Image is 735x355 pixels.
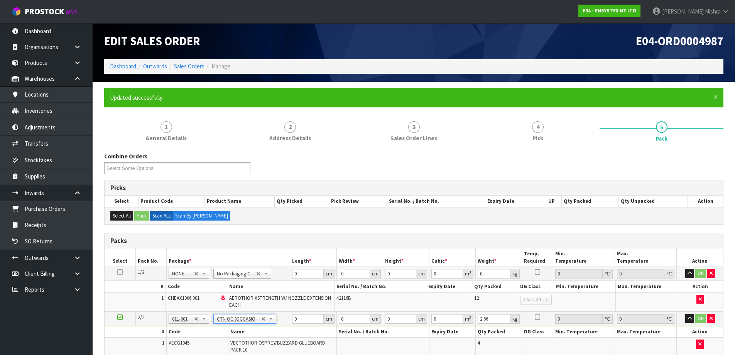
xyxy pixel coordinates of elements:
[656,134,667,143] span: Pack
[172,269,194,279] span: NONE
[554,281,615,292] th: Min. Temperature
[110,63,136,70] a: Dashboard
[469,270,471,275] sup: 3
[324,314,335,324] div: cm
[677,281,723,292] th: Action
[230,340,325,353] span: VECTOTHOR OSPREY/BUZZARD GLUEBOARD PACK 10
[583,7,636,14] strong: E04 - ENSYSTEX NZ LTD
[664,269,674,279] div: ℃
[518,281,554,292] th: DG Class
[383,248,429,267] th: Height
[677,248,723,267] th: Action
[166,248,290,267] th: Package
[269,134,311,142] span: Address Details
[408,121,420,133] span: 3
[695,269,706,278] button: OK
[139,196,205,207] th: Product Code
[105,281,166,292] th: #
[618,196,688,207] th: Qty Unpacked
[485,196,542,207] th: Expiry Date
[522,248,553,267] th: Temp. Required
[166,326,228,338] th: Code
[162,340,164,346] span: 1
[476,326,522,338] th: Qty Packed
[472,281,518,292] th: Qty Packed
[370,314,381,324] div: cm
[478,340,480,346] span: 4
[336,326,429,338] th: Serial No. / Batch No.
[135,248,166,267] th: Pack No.
[150,211,173,221] label: Scan ALL
[662,8,704,15] span: [PERSON_NAME]
[290,248,336,267] th: Length
[110,94,162,101] span: Updated successfully
[656,121,667,133] span: 5
[463,314,473,324] div: m
[221,296,225,301] i: Dangerous Goods
[105,196,139,207] th: Select
[105,248,135,267] th: Select
[168,295,199,301] span: CHEAX1006.001
[324,269,335,279] div: cm
[532,121,544,133] span: 4
[174,63,204,70] a: Sales Orders
[429,248,476,267] th: Cubic
[664,314,674,324] div: ℃
[636,34,723,48] span: E04-ORD0004987
[145,134,187,142] span: General Details
[104,152,147,160] label: Combine Orders
[25,7,64,17] span: ProStock
[578,5,640,17] a: E04 - ENSYSTEX NZ LTD
[205,196,275,207] th: Product Name
[416,314,427,324] div: cm
[469,315,471,320] sup: 3
[510,314,520,324] div: kg
[166,281,227,292] th: Code
[705,8,721,15] span: Mishra
[553,326,615,338] th: Min. Temperature
[713,92,718,102] span: ×
[426,281,472,292] th: Expiry Date
[335,281,426,292] th: Serial No. / Batch No.
[688,196,723,207] th: Action
[370,269,381,279] div: cm
[677,326,723,338] th: Action
[474,295,479,301] span: 12
[173,211,230,221] label: Scan By [PERSON_NAME]
[217,314,261,324] span: CTN OC (OCCASIONAL)
[561,196,618,207] th: Qty Packed
[217,269,256,279] span: No Packaging Cartons
[172,314,194,324] span: 011-001
[615,281,677,292] th: Max. Temperature
[510,269,520,279] div: kg
[161,121,172,133] span: 1
[284,121,296,133] span: 2
[104,34,200,48] span: Edit Sales Order
[615,248,676,267] th: Max. Temperature
[695,314,706,323] button: OK
[138,269,144,275] span: 1/2
[603,269,613,279] div: ℃
[429,326,476,338] th: Expiry Date
[66,8,78,16] small: WMS
[229,295,331,308] span: AEROTHOR XSTRENGTH W/ NOZZLE EXTENSION EACH
[524,295,541,304] span: Class 2.1
[143,63,167,70] a: Outwards
[416,269,427,279] div: cm
[390,134,437,142] span: Sales Order Lines
[161,295,164,301] span: 1
[336,295,351,301] span: 42116B
[522,326,553,338] th: DG Class
[542,196,561,207] th: UP
[553,248,615,267] th: Min. Temperature
[603,314,613,324] div: ℃
[476,248,522,267] th: Weight
[105,326,166,338] th: #
[134,211,149,221] button: Pack
[463,269,473,279] div: m
[275,196,329,207] th: Qty Picked
[532,134,543,142] span: Pick
[169,340,189,346] span: VECG1045
[12,7,21,16] img: cube-alt.png
[138,314,144,321] span: 2/2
